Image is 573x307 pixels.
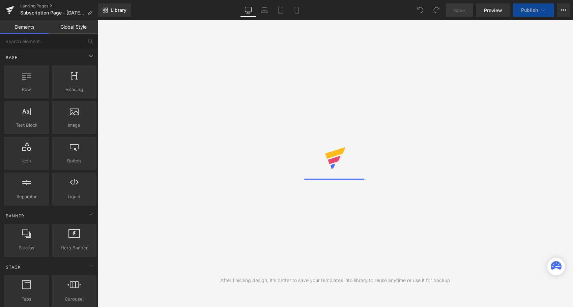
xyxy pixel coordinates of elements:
a: Landing Pages [20,3,98,9]
span: Icon [6,157,47,164]
a: Mobile [289,3,305,17]
span: Save [454,7,465,14]
span: Parallax [6,244,47,251]
button: More [557,3,570,17]
div: After finishing design, it's better to save your templates into library to reuse anytime or use i... [220,277,450,284]
a: New Library [98,3,131,17]
a: Laptop [256,3,273,17]
span: Banner [5,213,25,219]
span: Liquid [54,193,94,200]
span: Row [6,86,47,93]
a: Preview [476,3,510,17]
button: Publish [513,3,554,17]
span: Heading [54,86,94,93]
a: Global Style [49,20,98,34]
span: Button [54,157,94,164]
span: Library [111,7,126,13]
span: Publish [521,7,538,13]
button: Redo [430,3,443,17]
span: Tabs [6,296,47,303]
span: Base [5,54,18,61]
span: Preview [484,7,502,14]
span: Carousel [54,296,94,303]
span: Stack [5,264,22,270]
span: Image [54,122,94,129]
span: Subscription Page - [DATE] 08:46:07 [20,10,85,16]
button: Undo [413,3,427,17]
a: Desktop [240,3,256,17]
a: Tablet [273,3,289,17]
span: Separator [6,193,47,200]
span: Hero Banner [54,244,94,251]
span: Text Block [6,122,47,129]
